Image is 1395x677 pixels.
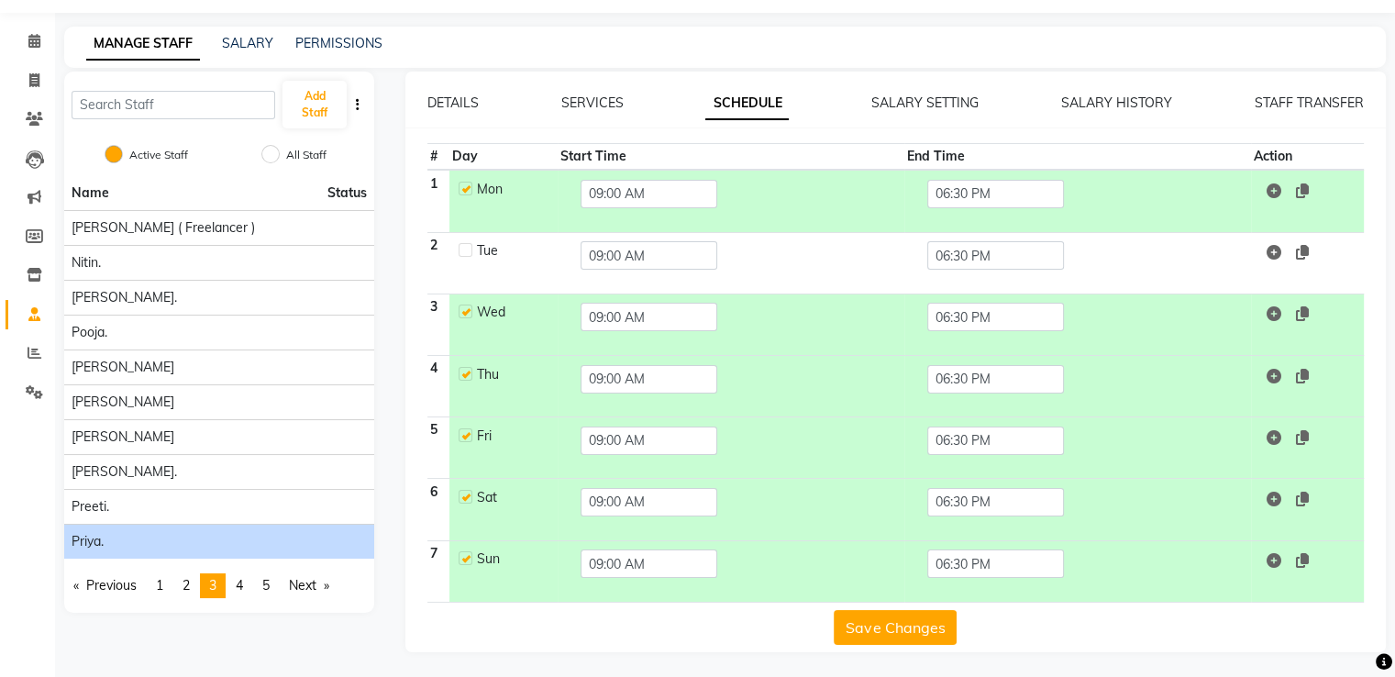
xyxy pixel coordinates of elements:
[427,417,449,479] th: 5
[156,577,163,594] span: 1
[427,94,479,111] a: DETAILS
[904,144,1251,171] th: End Time
[183,577,190,594] span: 2
[871,94,979,111] a: SALARY SETTING
[64,573,146,598] a: Previous
[1251,144,1364,171] th: Action
[236,577,243,594] span: 4
[1061,94,1172,111] a: SALARY HISTORY
[427,294,449,355] th: 3
[1255,94,1364,111] a: STAFF TRANSFER
[477,427,549,446] div: Fri
[427,170,449,232] th: 1
[72,462,177,482] span: [PERSON_NAME].
[222,35,273,51] a: SALARY
[327,183,367,203] span: Status
[72,323,107,342] span: Pooja.
[477,488,549,507] div: Sat
[72,253,101,272] span: Nitin.
[705,87,789,120] a: SCHEDULE
[449,144,558,171] th: Day
[558,144,904,171] th: Start Time
[72,184,109,201] span: Name
[280,573,338,598] a: Next
[72,91,275,119] input: Search Staff
[561,94,624,111] a: SERVICES
[427,232,449,294] th: 2
[262,577,270,594] span: 5
[427,540,449,602] th: 7
[64,573,374,598] nav: Pagination
[72,358,174,377] span: [PERSON_NAME]
[477,365,549,384] div: Thu
[286,147,327,163] label: All Staff
[477,303,549,322] div: Wed
[86,28,200,61] a: MANAGE STAFF
[427,479,449,540] th: 6
[477,549,549,569] div: Sun
[427,355,449,416] th: 4
[72,288,177,307] span: [PERSON_NAME].
[72,532,104,551] span: Priya.
[477,241,549,261] div: Tue
[282,81,346,128] button: Add Staff
[72,393,174,412] span: [PERSON_NAME]
[477,180,549,199] div: Mon
[834,610,957,645] button: Save Changes
[72,497,109,516] span: Preeti.
[129,147,188,163] label: Active Staff
[72,218,255,238] span: [PERSON_NAME] ( Freelancer )
[295,35,382,51] a: PERMISSIONS
[72,427,174,447] span: [PERSON_NAME]
[209,577,216,594] span: 3
[427,144,449,171] th: #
